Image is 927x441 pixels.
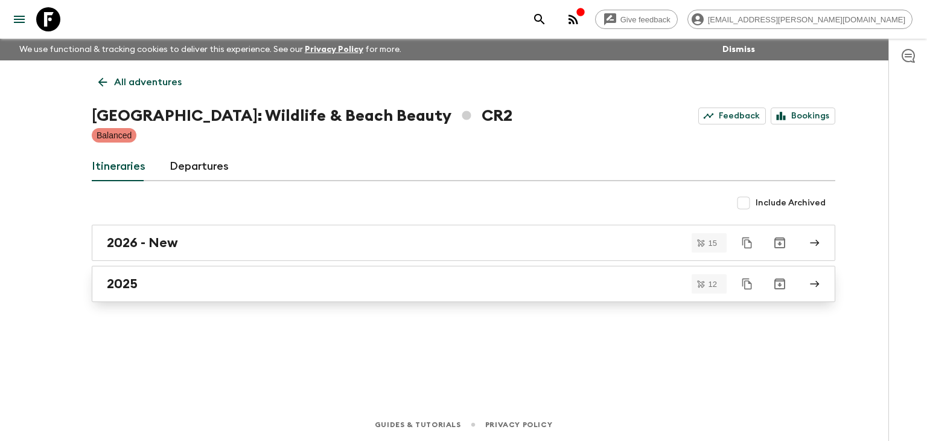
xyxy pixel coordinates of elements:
p: We use functional & tracking cookies to deliver this experience. See our for more. [14,39,406,60]
span: [EMAIL_ADDRESS][PERSON_NAME][DOMAIN_NAME] [701,15,912,24]
a: Give feedback [595,10,678,29]
span: 15 [701,239,724,247]
a: Privacy Policy [485,418,552,431]
p: Balanced [97,129,132,141]
div: [EMAIL_ADDRESS][PERSON_NAME][DOMAIN_NAME] [687,10,913,29]
a: Departures [170,152,229,181]
h2: 2025 [107,276,138,292]
h1: [GEOGRAPHIC_DATA]: Wildlife & Beach Beauty CR2 [92,104,512,128]
button: search adventures [527,7,552,31]
button: menu [7,7,31,31]
button: Duplicate [736,273,758,295]
p: All adventures [114,75,182,89]
span: Give feedback [614,15,677,24]
a: Itineraries [92,152,145,181]
a: All adventures [92,70,188,94]
a: Feedback [698,108,766,124]
h2: 2026 - New [107,235,178,251]
button: Dismiss [719,41,758,58]
a: Guides & Tutorials [375,418,461,431]
a: 2026 - New [92,225,835,261]
a: Bookings [771,108,835,124]
a: 2025 [92,266,835,302]
span: Include Archived [756,197,826,209]
button: Duplicate [736,232,758,254]
button: Archive [768,231,792,255]
a: Privacy Policy [305,45,363,54]
button: Archive [768,272,792,296]
span: 12 [701,280,724,288]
